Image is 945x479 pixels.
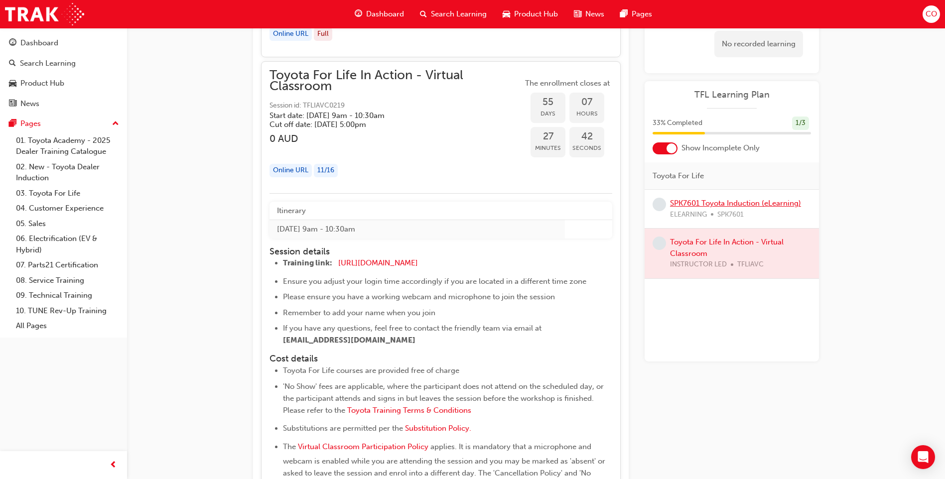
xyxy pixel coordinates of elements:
[569,97,604,108] span: 07
[670,199,801,208] a: SPK7601 Toyota Induction (eLearning)
[653,198,666,211] span: learningRecordVerb_NONE-icon
[12,273,123,288] a: 08. Service Training
[4,115,123,133] button: Pages
[9,100,16,109] span: news-icon
[653,237,666,250] span: learningRecordVerb_NONE-icon
[270,70,612,185] button: Toyota For Life In Action - Virtual ClassroomSession id: TFLIAVC0219Start date: [DATE] 9am - 10:3...
[4,74,123,93] a: Product Hub
[923,5,940,23] button: CO
[20,98,39,110] div: News
[12,303,123,319] a: 10. TUNE Rev-Up Training
[9,120,16,128] span: pages-icon
[270,120,507,129] h5: Cut off date: [DATE] 5:00pm
[4,34,123,52] a: Dashboard
[366,8,404,20] span: Dashboard
[531,131,565,142] span: 27
[270,202,565,220] th: Itinerary
[20,118,41,129] div: Pages
[569,108,604,120] span: Hours
[569,142,604,154] span: Seconds
[9,59,16,68] span: search-icon
[531,108,565,120] span: Days
[355,8,362,20] span: guage-icon
[612,4,660,24] a: pages-iconPages
[12,159,123,186] a: 02. New - Toyota Dealer Induction
[911,445,935,469] div: Open Intercom Messenger
[514,8,558,20] span: Product Hub
[20,78,64,89] div: Product Hub
[270,100,523,112] span: Session id: TFLIAVC0219
[926,8,937,20] span: CO
[270,133,523,144] h3: 0 AUD
[420,8,427,20] span: search-icon
[270,354,612,364] h4: Cost details
[653,89,811,101] a: TFL Learning Plan
[12,133,123,159] a: 01. Toyota Academy - 2025 Dealer Training Catalogue
[347,406,471,415] a: Toyota Training Terms & Conditions
[5,3,84,25] img: Trak
[9,79,16,88] span: car-icon
[531,142,565,154] span: Minutes
[283,258,332,267] span: Training link:
[503,8,510,20] span: car-icon
[298,442,428,451] a: Virtual Classroom Participation Policy
[4,54,123,73] a: Search Learning
[314,164,338,177] div: 11 / 16
[270,27,312,41] div: Online URL
[12,201,123,216] a: 04. Customer Experience
[12,186,123,201] a: 03. Toyota For Life
[620,8,628,20] span: pages-icon
[12,257,123,273] a: 07. Parts21 Certification
[283,366,459,375] span: Toyota For Life courses are provided free of charge
[632,8,652,20] span: Pages
[270,220,565,239] td: [DATE] 9am - 10:30am
[585,8,604,20] span: News
[283,442,296,451] span: The
[338,258,418,267] a: [URL][DOMAIN_NAME]
[653,118,702,129] span: 33 % Completed
[283,292,555,301] span: Please ensure you have a working webcam and microphone to join the session
[405,424,471,433] a: Substitution Policy.
[653,170,704,182] span: Toyota For Life
[283,424,403,433] span: Substitutions are permitted per the
[792,117,809,130] div: 1 / 3
[270,111,507,120] h5: Start date: [DATE] 9am - 10:30am
[270,70,523,92] span: Toyota For Life In Action - Virtual Classroom
[569,131,604,142] span: 42
[4,95,123,113] a: News
[574,8,581,20] span: news-icon
[270,164,312,177] div: Online URL
[4,32,123,115] button: DashboardSearch LearningProduct HubNews
[347,4,412,24] a: guage-iconDashboard
[283,336,415,345] span: [EMAIL_ADDRESS][DOMAIN_NAME]
[12,318,123,334] a: All Pages
[523,78,612,89] span: The enrollment closes at
[12,216,123,232] a: 05. Sales
[12,288,123,303] a: 09. Technical Training
[20,37,58,49] div: Dashboard
[110,459,117,472] span: prev-icon
[531,97,565,108] span: 55
[714,31,803,57] div: No recorded learning
[283,324,541,333] span: If you have any questions, feel free to contact the friendly team via email at
[431,8,487,20] span: Search Learning
[20,58,76,69] div: Search Learning
[283,382,606,415] span: 'No Show' fees are applicable, where the participant does not attend on the scheduled day, or the...
[670,209,707,221] span: ELEARNING
[9,39,16,48] span: guage-icon
[717,209,744,221] span: SPK7601
[112,118,119,130] span: up-icon
[12,231,123,257] a: 06. Electrification (EV & Hybrid)
[681,142,760,154] span: Show Incomplete Only
[412,4,495,24] a: search-iconSearch Learning
[495,4,566,24] a: car-iconProduct Hub
[270,246,593,257] h4: Session details
[314,27,332,41] div: Full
